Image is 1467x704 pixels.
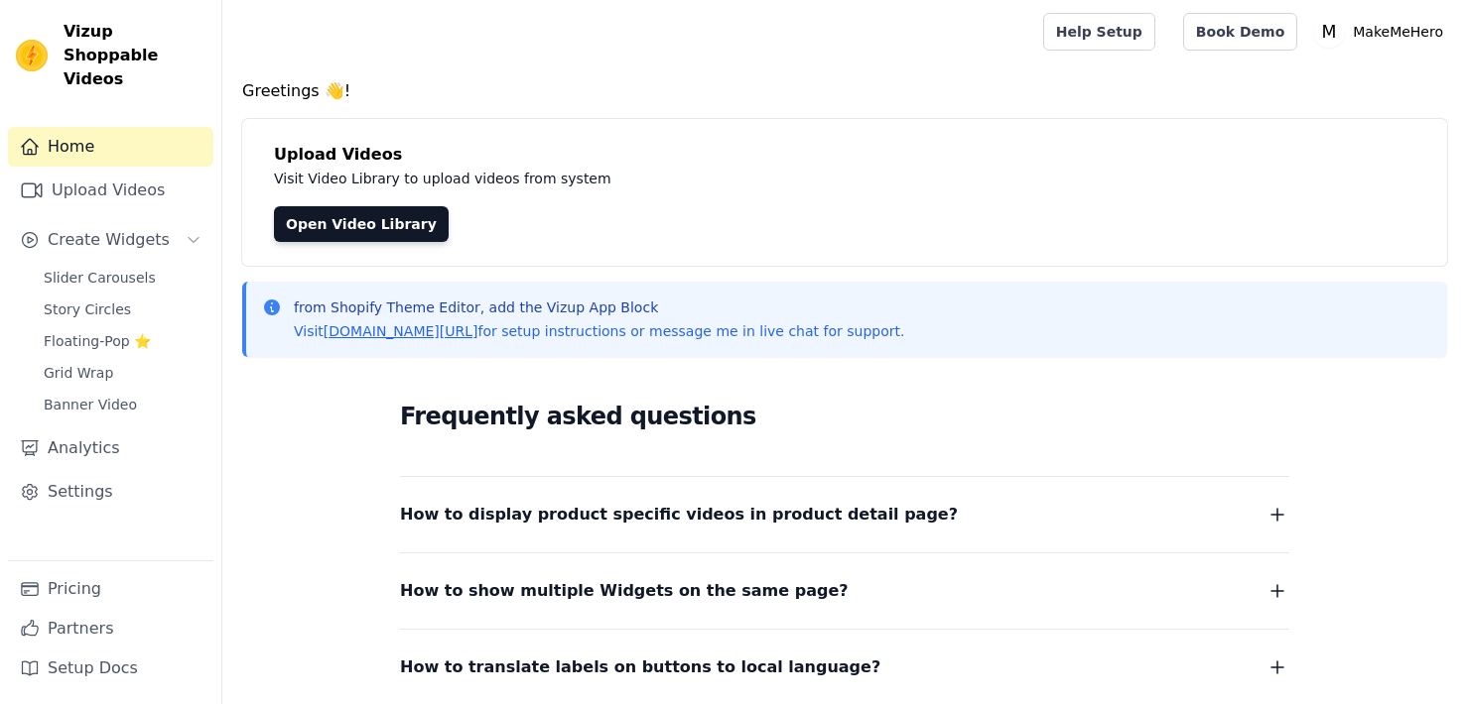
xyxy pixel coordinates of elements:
[32,359,213,387] a: Grid Wrap
[64,20,205,91] span: Vizup Shoppable Videos
[242,79,1447,103] h4: Greetings 👋!
[8,648,213,688] a: Setup Docs
[32,327,213,355] a: Floating-Pop ⭐
[274,206,449,242] a: Open Video Library
[1313,14,1451,50] button: M MakeMeHero
[32,391,213,418] a: Banner Video
[400,653,880,681] span: How to translate labels on buttons to local language?
[44,268,156,288] span: Slider Carousels
[1345,14,1451,50] p: MakeMeHero
[400,397,1289,436] h2: Frequently asked questions
[8,569,213,609] a: Pricing
[1322,22,1337,42] text: M
[8,609,213,648] a: Partners
[400,577,849,605] span: How to show multiple Widgets on the same page?
[400,653,1289,681] button: How to translate labels on buttons to local language?
[16,40,48,71] img: Vizup
[1183,13,1297,51] a: Book Demo
[400,577,1289,605] button: How to show multiple Widgets on the same page?
[44,331,151,351] span: Floating-Pop ⭐
[400,501,1289,528] button: How to display product specific videos in product detail page?
[400,501,958,528] span: How to display product specific videos in product detail page?
[8,127,213,167] a: Home
[274,143,1415,167] h4: Upload Videos
[48,228,170,252] span: Create Widgets
[294,321,904,341] p: Visit for setup instructions or message me in live chat for support.
[32,295,213,323] a: Story Circles
[274,167,1163,190] p: Visit Video Library to upload videos from system
[44,395,137,414] span: Banner Video
[8,220,213,260] button: Create Widgets
[44,299,131,319] span: Story Circles
[8,428,213,468] a: Analytics
[8,171,213,210] a: Upload Videos
[294,297,904,317] p: from Shopify Theme Editor, add the Vizup App Block
[32,264,213,292] a: Slider Carousels
[8,472,213,512] a: Settings
[1043,13,1155,51] a: Help Setup
[44,363,113,383] span: Grid Wrap
[324,323,478,339] a: [DOMAIN_NAME][URL]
